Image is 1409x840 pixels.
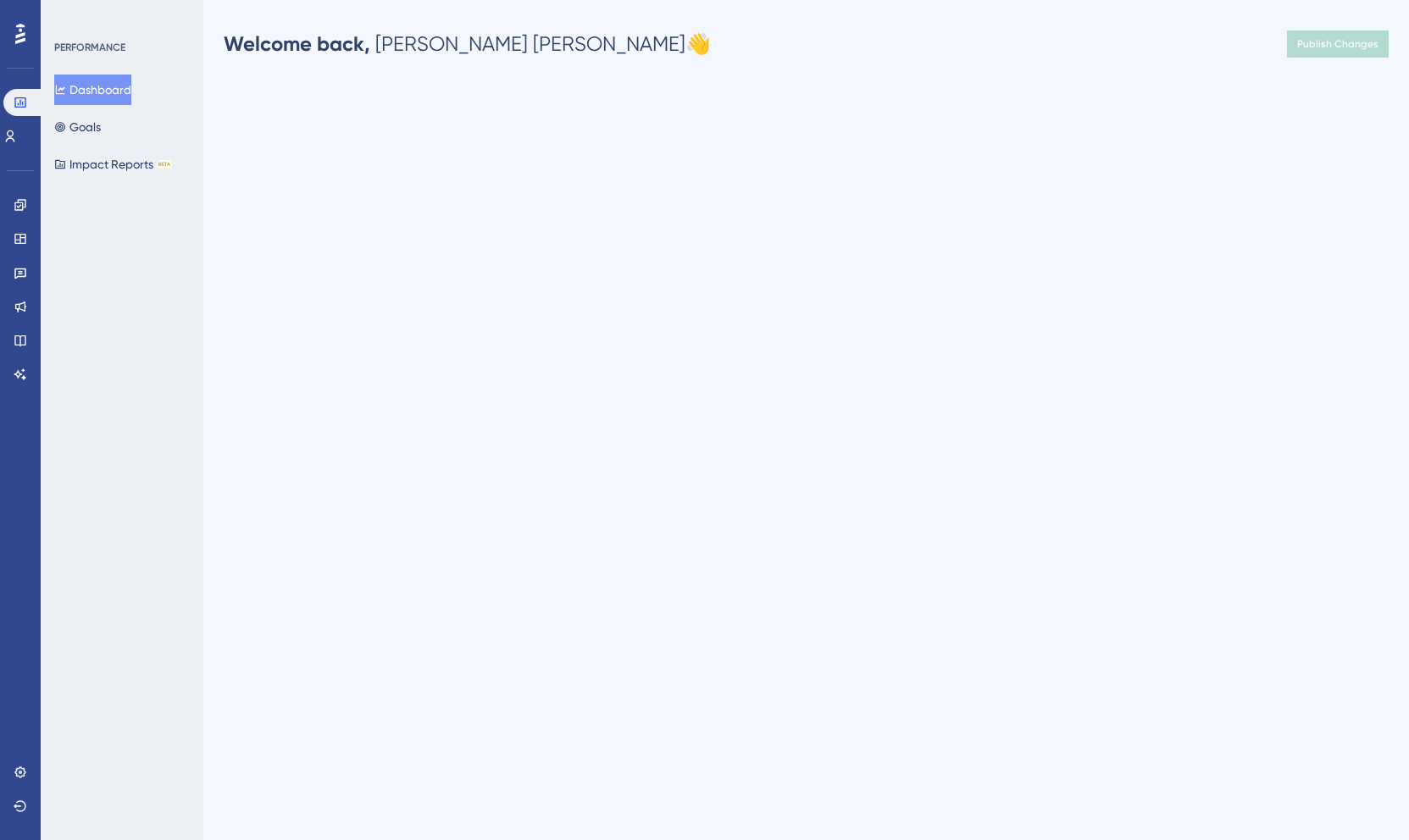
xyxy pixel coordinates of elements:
[54,41,125,54] div: PERFORMANCE
[224,30,711,58] div: [PERSON_NAME] [PERSON_NAME] 👋
[54,75,131,105] button: Dashboard
[1287,30,1389,58] button: Publish Changes
[224,31,370,56] span: Welcome back,
[54,112,101,142] button: Goals
[1297,37,1378,51] span: Publish Changes
[157,160,172,169] div: BETA
[54,149,172,180] button: Impact ReportsBETA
